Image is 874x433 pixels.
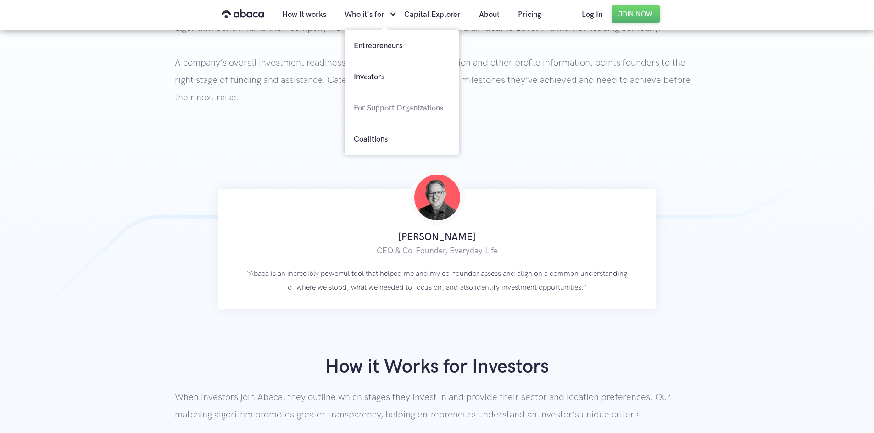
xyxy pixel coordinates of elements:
[345,124,459,155] a: Coalitions
[398,231,476,243] strong: [PERSON_NAME]
[345,93,459,124] a: For Support Organizations
[246,244,628,258] h3: CEO & Co-Founder, Everyday Life
[175,2,699,143] p: When entrepreneurs join Abaca, they take an assessment on their company’s overall investment read...
[345,30,459,155] nav: Who it's for
[345,61,459,93] a: Investors
[612,5,660,23] a: Join Now
[345,30,459,61] a: Entrepreneurs
[246,267,628,295] p: “Abaca is an incredibly powerful tool that helped me and my co-founder assess and align on a comm...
